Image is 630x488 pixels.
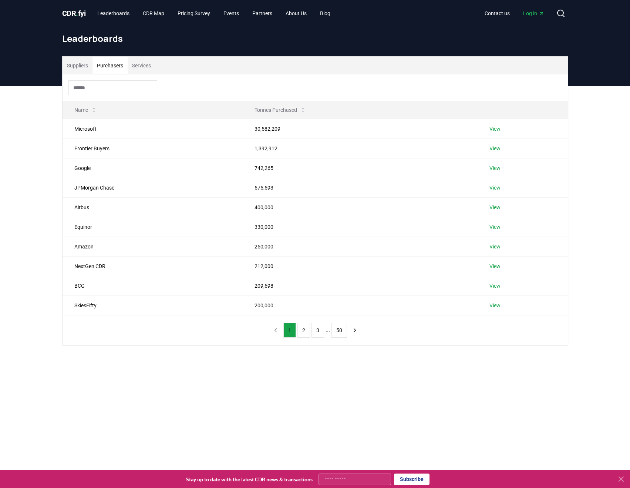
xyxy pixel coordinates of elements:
[243,295,478,315] td: 200,000
[489,125,501,133] a: View
[63,276,243,295] td: BCG
[243,158,478,178] td: 742,265
[243,256,478,276] td: 212,000
[63,158,243,178] td: Google
[489,164,501,172] a: View
[128,57,155,74] button: Services
[243,217,478,237] td: 330,000
[283,323,296,338] button: 1
[68,103,103,117] button: Name
[489,184,501,191] a: View
[479,7,550,20] nav: Main
[243,197,478,217] td: 400,000
[489,263,501,270] a: View
[246,7,278,20] a: Partners
[63,178,243,197] td: JPMorgan Chase
[280,7,313,20] a: About Us
[348,323,361,338] button: next page
[297,323,310,338] button: 2
[63,295,243,315] td: SkiesFifty
[62,8,86,19] a: CDR.fyi
[479,7,516,20] a: Contact us
[243,276,478,295] td: 209,698
[314,7,336,20] a: Blog
[92,57,128,74] button: Purchasers
[243,119,478,138] td: 30,582,209
[63,237,243,256] td: Amazon
[243,237,478,256] td: 250,000
[331,323,347,338] button: 50
[489,145,501,152] a: View
[517,7,550,20] a: Log in
[91,7,135,20] a: Leaderboards
[63,256,243,276] td: NextGen CDR
[91,7,336,20] nav: Main
[489,243,501,250] a: View
[311,323,324,338] button: 3
[523,10,545,17] span: Log in
[172,7,216,20] a: Pricing Survey
[63,217,243,237] td: Equinor
[76,9,78,18] span: .
[62,9,86,18] span: CDR fyi
[63,197,243,217] td: Airbus
[62,33,568,44] h1: Leaderboards
[489,282,501,290] a: View
[326,326,330,335] li: ...
[249,103,312,117] button: Tonnes Purchased
[63,57,92,74] button: Suppliers
[218,7,245,20] a: Events
[243,178,478,197] td: 575,593
[243,138,478,158] td: 1,392,912
[137,7,170,20] a: CDR Map
[489,302,501,309] a: View
[489,223,501,231] a: View
[63,138,243,158] td: Frontier Buyers
[489,204,501,211] a: View
[63,119,243,138] td: Microsoft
